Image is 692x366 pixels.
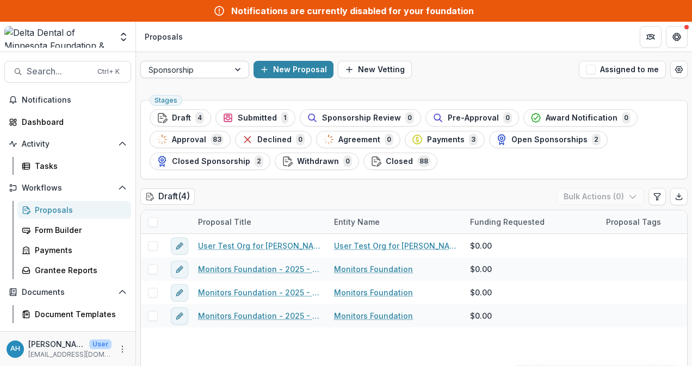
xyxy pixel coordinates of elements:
span: Agreement [338,135,380,144]
div: Entity Name [328,210,464,234]
button: Declined0 [235,131,312,148]
button: Assigned to me [579,61,666,78]
span: Stages [155,97,177,104]
span: Declined [257,135,292,144]
button: Approval83 [150,131,231,148]
span: 0 [296,134,305,146]
button: More [116,343,129,356]
button: Closed88 [363,153,437,170]
button: Export table data [670,188,688,205]
img: Delta Dental of Minnesota Foundation & Community Giving logo [4,26,112,48]
a: Monitors Foundation - 2025 - Application - Sponsorship [198,263,321,275]
button: Withdrawn0 [275,153,359,170]
span: Payments [427,135,465,144]
div: Dashboard [22,116,122,128]
div: Funding Requested [464,210,600,234]
span: Closed Sponsorship [172,157,250,166]
span: 88 [417,155,430,167]
button: Edit table settings [648,188,666,205]
p: User [89,339,112,349]
div: Notifications are currently disabled for your foundation [231,4,474,17]
div: Payments [35,244,122,256]
p: [PERSON_NAME] [28,338,85,350]
span: 4 [195,112,204,124]
h2: Draft ( 4 ) [140,188,195,204]
button: Open Sponsorships2 [489,131,608,148]
button: Notifications [4,91,131,109]
div: Ctrl + K [95,66,122,78]
button: Bulk Actions (0) [557,188,644,205]
span: Workflows [22,184,114,193]
nav: breadcrumb [140,29,187,45]
button: Open Workflows [4,179,131,197]
div: Proposal Tags [600,216,668,228]
button: Open Documents [4,283,131,301]
span: Search... [27,66,91,77]
span: $0.00 [470,310,492,321]
div: Entity Name [328,216,386,228]
span: 0 [405,112,414,124]
button: New Proposal [254,61,333,78]
div: Tasks [35,160,122,172]
a: Monitors Foundation [334,287,413,298]
span: 0 [385,134,393,146]
span: $0.00 [470,287,492,298]
div: Grantee Reports [35,264,122,276]
span: $0.00 [470,240,492,251]
button: Open entity switcher [116,26,131,48]
a: Tasks [17,157,131,175]
span: Withdrawn [297,157,339,166]
button: edit [171,284,188,301]
a: User Test Org for [PERSON_NAME] - 2025 - Application - Sponsorship [198,240,321,251]
button: Submitted1 [215,109,295,127]
span: 83 [211,134,224,146]
span: Award Notification [546,113,617,123]
span: Sponsorship Review [322,113,401,123]
a: Document Templates [17,305,131,323]
a: Monitors Foundation - 2025 - Application - Sponsorship [198,310,321,321]
a: Monitors Foundation [334,263,413,275]
span: $0.00 [470,263,492,275]
a: Monitors Foundation [334,310,413,321]
button: Open table manager [670,61,688,78]
button: edit [171,307,188,325]
button: Closed Sponsorship2 [150,153,270,170]
a: Monitors Foundation - 2025 - Application - Sponsorship [198,287,321,298]
span: 3 [469,134,478,146]
div: Annessa Hicks [10,345,20,352]
button: New Vetting [338,61,412,78]
span: Submitted [238,113,277,123]
div: Proposal Title [191,210,328,234]
span: Approval [172,135,206,144]
a: Payments [17,241,131,259]
span: 2 [255,155,263,167]
button: Agreement0 [316,131,400,148]
button: Partners [640,26,662,48]
button: Award Notification0 [523,109,638,127]
div: Document Templates [35,308,122,320]
a: Dashboard [4,113,131,131]
button: Pre-Approval0 [425,109,519,127]
span: Open Sponsorships [511,135,588,144]
a: Proposals [17,201,131,219]
div: Proposal Title [191,216,258,228]
span: 1 [281,112,288,124]
button: Get Help [666,26,688,48]
span: Activity [22,140,114,149]
p: [EMAIL_ADDRESS][DOMAIN_NAME] [28,350,112,359]
a: Form Builder [17,221,131,239]
a: Grantee Reports [17,261,131,279]
span: 0 [622,112,631,124]
span: 2 [592,134,601,146]
button: edit [171,261,188,278]
button: Search... [4,61,131,83]
button: Payments3 [405,131,485,148]
span: Documents [22,288,114,297]
button: Sponsorship Review0 [300,109,421,127]
span: Draft [172,113,191,123]
div: Proposals [145,31,183,42]
span: Pre-Approval [448,113,499,123]
button: edit [171,237,188,255]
